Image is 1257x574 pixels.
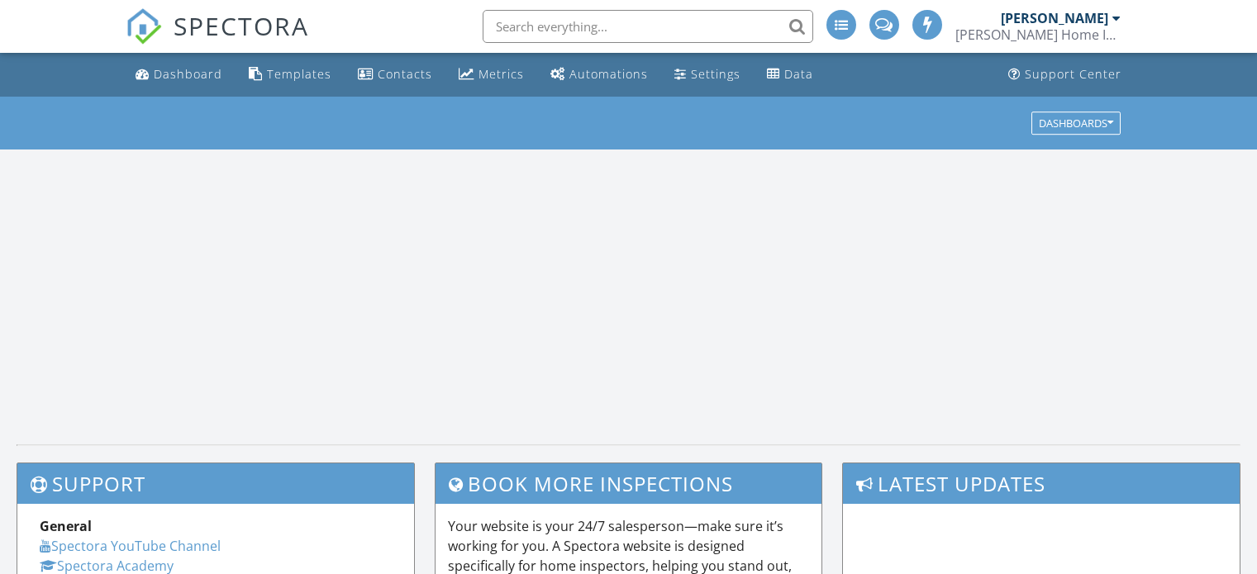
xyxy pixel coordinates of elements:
[436,463,822,504] h3: Book More Inspections
[1031,111,1121,135] button: Dashboards
[483,10,813,43] input: Search everything...
[1002,59,1128,90] a: Support Center
[784,66,813,82] div: Data
[267,66,331,82] div: Templates
[17,463,414,504] h3: Support
[691,66,740,82] div: Settings
[40,517,92,535] strong: General
[544,59,655,90] a: Automations (Advanced)
[668,59,747,90] a: Settings
[174,8,309,43] span: SPECTORA
[1039,117,1113,129] div: Dashboards
[129,59,229,90] a: Dashboard
[569,66,648,82] div: Automations
[452,59,531,90] a: Metrics
[843,463,1240,504] h3: Latest Updates
[760,59,820,90] a: Data
[126,8,162,45] img: The Best Home Inspection Software - Spectora
[955,26,1121,43] div: Wiemann Home Inspection
[378,66,432,82] div: Contacts
[1001,10,1108,26] div: [PERSON_NAME]
[154,66,222,82] div: Dashboard
[40,537,221,555] a: Spectora YouTube Channel
[351,59,439,90] a: Contacts
[126,22,309,57] a: SPECTORA
[1025,66,1121,82] div: Support Center
[479,66,524,82] div: Metrics
[242,59,338,90] a: Templates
